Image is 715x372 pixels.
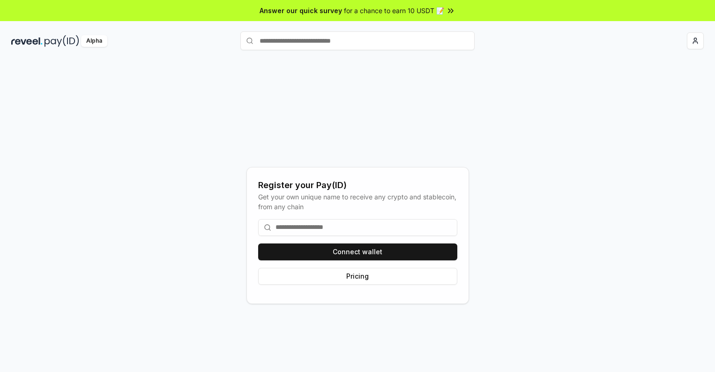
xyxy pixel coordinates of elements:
span: for a chance to earn 10 USDT 📝 [344,6,444,15]
button: Pricing [258,268,457,285]
img: reveel_dark [11,35,43,47]
div: Get your own unique name to receive any crypto and stablecoin, from any chain [258,192,457,212]
div: Register your Pay(ID) [258,179,457,192]
span: Answer our quick survey [260,6,342,15]
div: Alpha [81,35,107,47]
img: pay_id [45,35,79,47]
button: Connect wallet [258,243,457,260]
